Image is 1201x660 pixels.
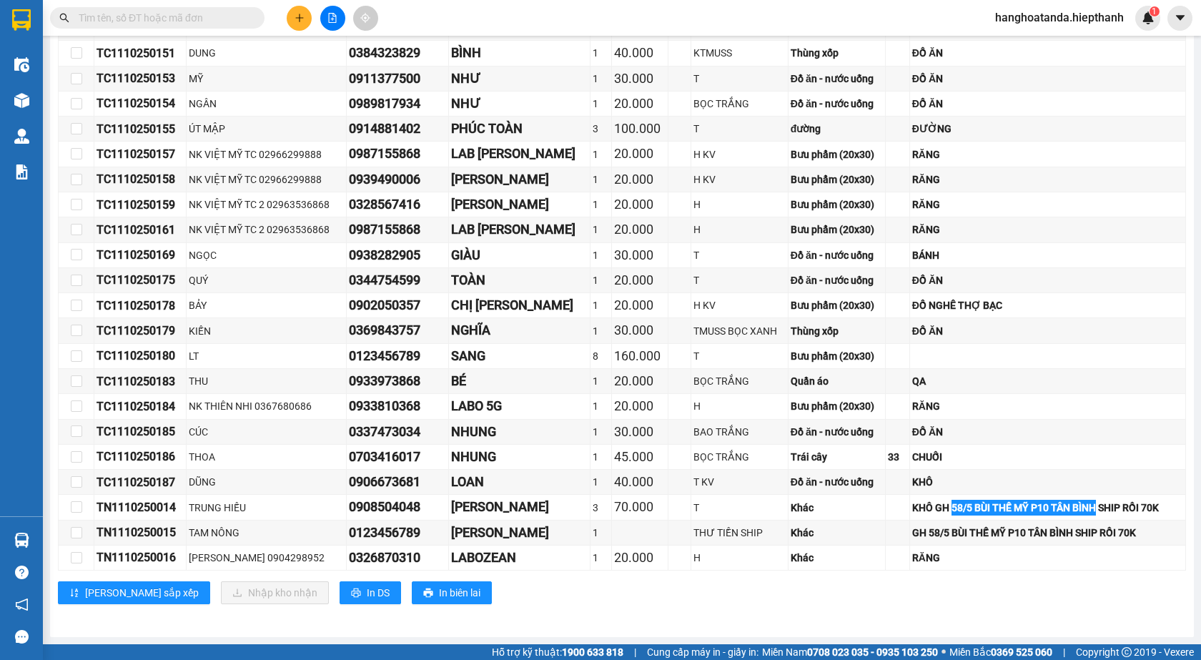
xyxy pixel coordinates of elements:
div: Đồ ăn - nước uống [791,272,883,288]
div: THU [189,373,344,389]
div: Đồ ăn - nước uống [791,71,883,87]
div: 1 [593,550,609,566]
td: 0123456789 [347,344,449,369]
td: NHUNG [449,445,591,470]
sup: 1 [1150,6,1160,16]
img: warehouse-icon [14,129,29,144]
div: ĐỒ ĂN [912,272,1183,288]
div: T KV [693,474,786,490]
td: PHÚC TOÀN [449,117,591,142]
td: LABO QUỲNH LAN [449,192,591,217]
td: 0326870310 [347,546,449,571]
div: NK THIÊN NHI 0367680686 [189,398,344,414]
div: 100.000 [614,119,666,139]
div: 0328567416 [349,194,446,215]
div: TC1110250186 [97,448,184,466]
div: NHƯ [451,94,588,114]
td: TC1110250161 [94,217,187,242]
div: H [693,550,786,566]
div: TMUSS BỌC XANH [693,323,786,339]
td: 0337473034 [347,420,449,445]
div: KHÔ GH 58/5 BÙI THẾ MỸ P10 TÂN BÌNH SHIP RỒI 70K [912,500,1183,516]
button: aim [353,6,378,31]
span: message [15,630,29,644]
div: NGỌC [189,247,344,263]
span: hanghoatanda.hiepthanh [984,9,1135,26]
div: NGHĨA [451,320,588,340]
td: 0987155868 [347,142,449,167]
div: TC1110250157 [97,145,184,163]
div: RĂNG [912,398,1183,414]
span: | [1063,644,1065,660]
div: TC1110250187 [97,473,184,491]
strong: 0708 023 035 - 0935 103 250 [807,646,938,658]
div: 1 [593,449,609,465]
td: 0344754599 [347,268,449,293]
div: 30.000 [614,422,666,442]
div: 1 [593,96,609,112]
div: THOA [189,449,344,465]
div: TN1110250014 [97,498,184,516]
td: TOÀN [449,268,591,293]
div: Khác [791,500,883,516]
div: PHÚC TOÀN [451,119,588,139]
div: [PERSON_NAME] [451,497,588,517]
span: Miền Nam [762,644,938,660]
div: 30.000 [614,320,666,340]
div: BÉ [451,371,588,391]
td: TC1110250185 [94,420,187,445]
div: H KV [693,147,786,162]
div: LABOZEAN [451,548,588,568]
img: logo-vxr [12,9,31,31]
div: TC1110250184 [97,398,184,415]
div: Khác [791,525,883,541]
div: TC1110250153 [97,69,184,87]
button: printerIn DS [340,581,401,604]
div: 20.000 [614,270,666,290]
td: LOAN [449,470,591,495]
img: warehouse-icon [14,533,29,548]
td: 0703416017 [347,445,449,470]
div: TC1110250154 [97,94,184,112]
div: ĐỒ ĂN [912,71,1183,87]
div: 0987155868 [349,220,446,240]
span: search [59,13,69,23]
div: Khác [791,550,883,566]
div: 1 [593,525,609,541]
div: ĐỒ ĂN [912,45,1183,61]
td: NHƯ [449,67,591,92]
td: TN1110250015 [94,521,187,546]
div: H [693,197,786,212]
div: MỸ [189,71,344,87]
div: TC1110250159 [97,196,184,214]
div: 160.000 [614,346,666,366]
div: 20.000 [614,194,666,215]
div: NGÂN [189,96,344,112]
div: T [693,71,786,87]
div: ĐỒ ĂN [912,323,1183,339]
div: THƯ TIỀN SHIP [693,525,786,541]
td: 0933810368 [347,394,449,419]
img: warehouse-icon [14,57,29,72]
button: sort-ascending[PERSON_NAME] sắp xếp [58,581,210,604]
div: KIẾN [189,323,344,339]
div: TN1110250015 [97,523,184,541]
td: 0906673681 [347,470,449,495]
div: 20.000 [614,94,666,114]
td: BÉ [449,369,591,394]
span: plus [295,13,305,23]
td: TC1110250158 [94,167,187,192]
span: Miền Bắc [949,644,1052,660]
div: BAO TRẮNG [693,424,786,440]
div: Trái cây [791,449,883,465]
div: Đồ ăn - nước uống [791,424,883,440]
div: T [693,121,786,137]
div: 1 [593,247,609,263]
td: BÌNH [449,41,591,66]
div: [PERSON_NAME] [451,169,588,189]
td: TẢN ĐÀ [449,521,591,546]
td: 0933973868 [347,369,449,394]
div: 1 [593,297,609,313]
td: NGHĨA [449,318,591,343]
div: H KV [693,297,786,313]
